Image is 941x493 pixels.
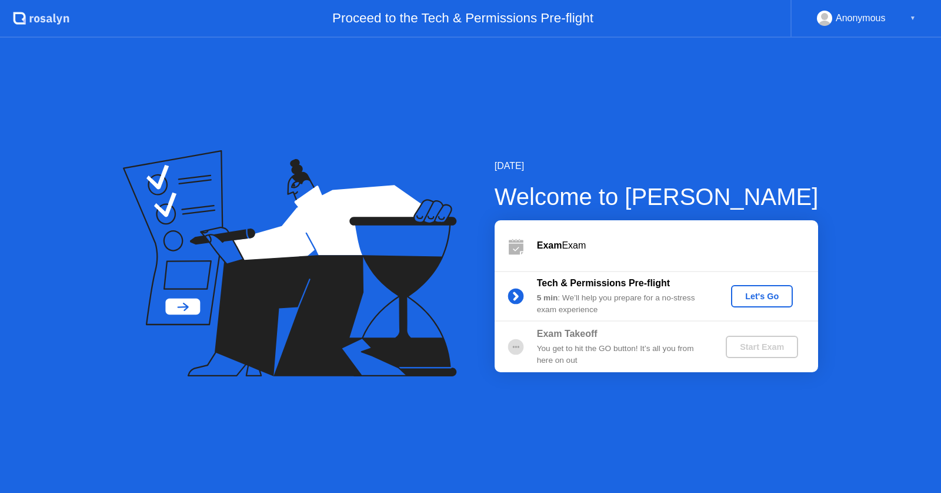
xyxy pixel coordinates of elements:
div: ▼ [910,11,916,26]
div: [DATE] [495,159,819,173]
div: You get to hit the GO button! It’s all you from here on out [537,343,706,367]
b: Tech & Permissions Pre-flight [537,278,670,288]
b: 5 min [537,293,558,302]
button: Start Exam [726,336,798,358]
b: Exam Takeoff [537,329,598,339]
div: : We’ll help you prepare for a no-stress exam experience [537,292,706,316]
div: Exam [537,239,818,253]
div: Start Exam [730,342,793,352]
div: Let's Go [736,292,788,301]
b: Exam [537,240,562,250]
div: Anonymous [836,11,886,26]
div: Welcome to [PERSON_NAME] [495,179,819,214]
button: Let's Go [731,285,793,307]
